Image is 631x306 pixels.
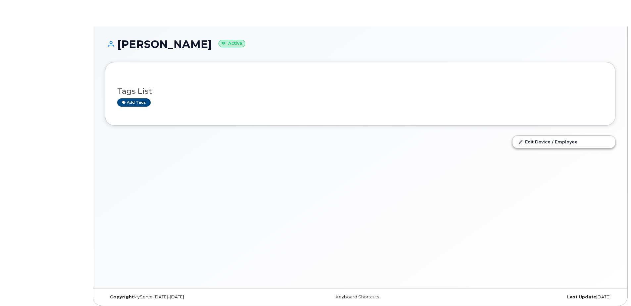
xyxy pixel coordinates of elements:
div: [DATE] [445,294,615,300]
strong: Last Update [567,294,596,299]
div: MyServe [DATE]–[DATE] [105,294,275,300]
a: Add tags [117,98,151,107]
a: Edit Device / Employee [512,136,615,148]
strong: Copyright [110,294,134,299]
a: Keyboard Shortcuts [336,294,379,299]
h1: [PERSON_NAME] [105,38,615,50]
h3: Tags List [117,87,603,95]
small: Active [218,40,245,47]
